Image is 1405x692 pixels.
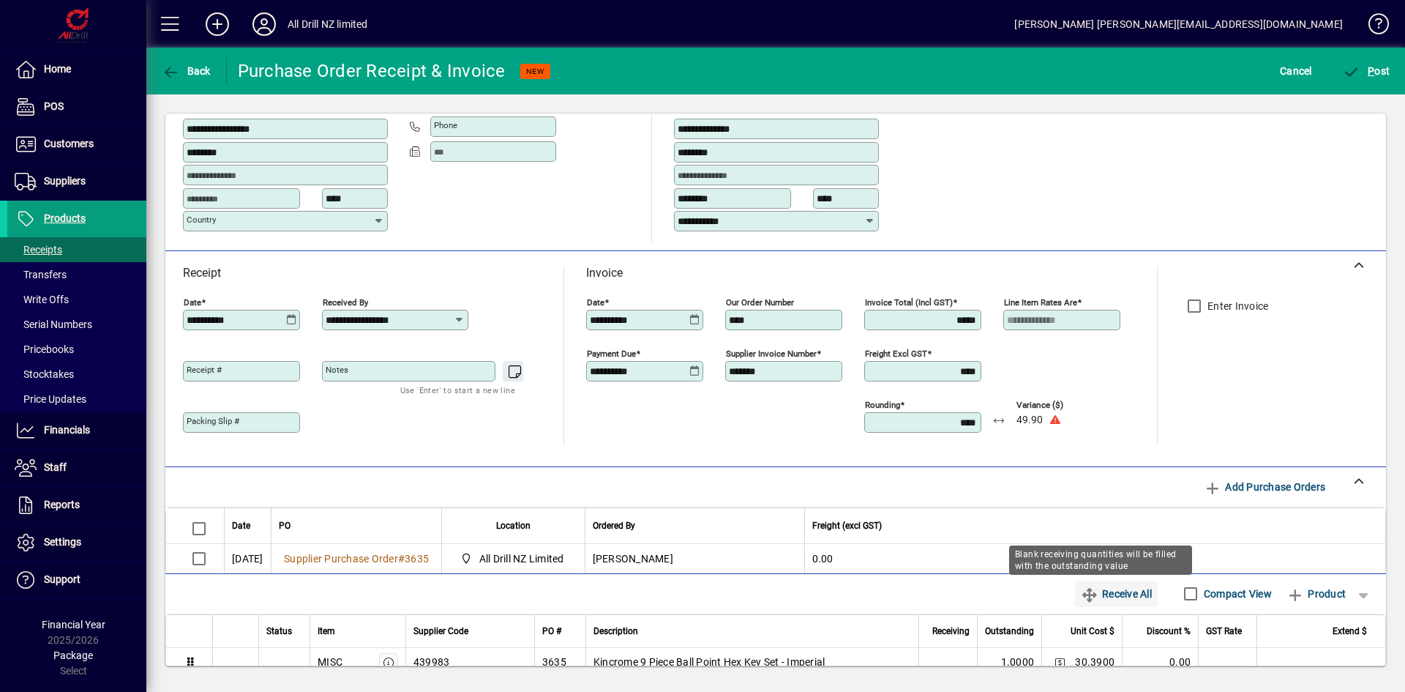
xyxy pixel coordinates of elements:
[400,382,515,398] mat-hint: Use 'Enter' to start a new line
[266,623,292,639] span: Status
[1004,297,1077,308] mat-label: Line item rates are
[479,551,564,566] span: All Drill NZ Limited
[812,518,882,534] span: Freight (excl GST)
[726,349,817,359] mat-label: Supplier invoice number
[593,623,638,639] span: Description
[7,51,146,88] a: Home
[224,544,271,573] td: [DATE]
[1147,623,1191,639] span: Discount %
[187,365,222,375] mat-label: Receipt #
[279,518,434,534] div: PO
[238,59,506,83] div: Purchase Order Receipt & Invoice
[865,349,927,359] mat-label: Freight excl GST
[985,623,1034,639] span: Outstanding
[15,368,74,380] span: Stocktakes
[1280,59,1312,83] span: Cancel
[44,138,94,149] span: Customers
[318,623,335,639] span: Item
[1081,582,1152,606] span: Receive All
[15,319,92,330] span: Serial Numbers
[1333,623,1367,639] span: Extend $
[1071,623,1114,639] span: Unit Cost $
[7,362,146,387] a: Stocktakes
[1204,475,1325,499] span: Add Purchase Orders
[7,126,146,163] a: Customers
[15,244,62,256] span: Receipts
[44,175,86,187] span: Suppliers
[1014,12,1343,36] div: [PERSON_NAME] [PERSON_NAME][EMAIL_ADDRESS][DOMAIN_NAME]
[587,297,604,308] mat-label: Date
[865,297,953,308] mat-label: Invoice Total (incl GST)
[812,518,1368,534] div: Freight (excl GST)
[496,518,531,534] span: Location
[7,524,146,561] a: Settings
[7,163,146,200] a: Suppliers
[585,648,918,677] td: Kincrome 9 Piece Ball Point Hex Key Set - Imperial
[7,312,146,337] a: Serial Numbers
[1276,58,1316,84] button: Cancel
[932,623,970,639] span: Receiving
[585,544,804,573] td: [PERSON_NAME]
[1343,65,1390,77] span: ost
[146,58,227,84] app-page-header-button: Back
[7,450,146,486] a: Staff
[44,499,80,510] span: Reports
[15,269,67,280] span: Transfers
[726,297,794,308] mat-label: Our order number
[1075,581,1158,607] button: Receive All
[7,487,146,524] a: Reports
[1198,474,1331,500] button: Add Purchase Orders
[184,297,201,308] mat-label: Date
[42,619,105,630] span: Financial Year
[534,648,585,677] td: 3635
[865,400,900,410] mat-label: Rounding
[1016,414,1043,426] span: 49.90
[457,550,570,568] span: All Drill NZ Limited
[1368,65,1374,77] span: P
[7,262,146,287] a: Transfers
[288,12,368,36] div: All Drill NZ limited
[413,623,468,639] span: Supplier Code
[44,536,81,548] span: Settings
[1075,655,1114,669] span: 30.3900
[44,424,90,436] span: Financials
[1339,58,1394,84] button: Post
[1286,582,1346,606] span: Product
[44,100,64,112] span: POS
[44,573,80,585] span: Support
[318,655,342,669] div: MISC
[1279,581,1353,607] button: Product
[44,461,67,473] span: Staff
[53,650,93,661] span: Package
[7,412,146,449] a: Financials
[44,212,86,224] span: Products
[7,562,146,598] a: Support
[593,518,635,534] span: Ordered By
[15,294,69,305] span: Write Offs
[194,11,241,37] button: Add
[405,553,429,565] span: 3635
[7,237,146,262] a: Receipts
[158,58,214,84] button: Back
[1201,587,1272,601] label: Compact View
[1049,652,1070,672] button: Change Price Levels
[7,337,146,362] a: Pricebooks
[1009,546,1192,575] div: Blank receiving quantities will be filled with the outstanding value
[284,553,398,565] span: Supplier Purchase Order
[187,215,216,225] mat-label: Country
[232,518,263,534] div: Date
[15,343,74,355] span: Pricebooks
[1122,648,1198,677] td: 0.00
[405,648,534,677] td: 439983
[15,393,86,405] span: Price Updates
[279,518,291,534] span: PO
[279,551,434,567] a: Supplier Purchase Order#3635
[542,623,561,639] span: PO #
[44,63,71,75] span: Home
[7,89,146,125] a: POS
[1016,401,1104,410] span: Variance ($)
[804,544,1386,573] td: 0.00
[232,518,250,534] span: Date
[526,67,544,76] span: NEW
[1357,3,1387,51] a: Knowledge Base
